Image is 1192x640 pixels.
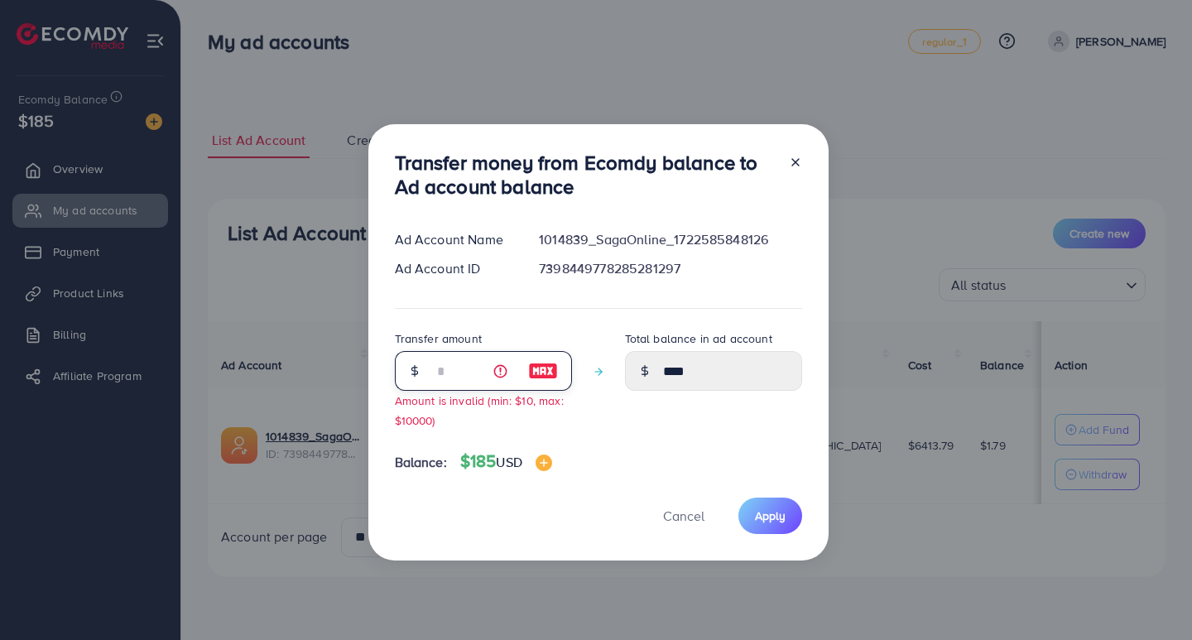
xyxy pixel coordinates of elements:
[1122,565,1180,628] iframe: Chat
[395,330,482,347] label: Transfer amount
[526,259,815,278] div: 7398449778285281297
[395,392,564,427] small: Amount is invalid (min: $10, max: $10000)
[526,230,815,249] div: 1014839_SagaOnline_1722585848126
[625,330,772,347] label: Total balance in ad account
[382,259,526,278] div: Ad Account ID
[382,230,526,249] div: Ad Account Name
[496,453,521,471] span: USD
[642,498,725,533] button: Cancel
[536,455,552,471] img: image
[663,507,704,525] span: Cancel
[755,508,786,524] span: Apply
[460,451,552,472] h4: $185
[395,151,776,199] h3: Transfer money from Ecomdy balance to Ad account balance
[395,453,447,472] span: Balance:
[528,361,558,381] img: image
[738,498,802,533] button: Apply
